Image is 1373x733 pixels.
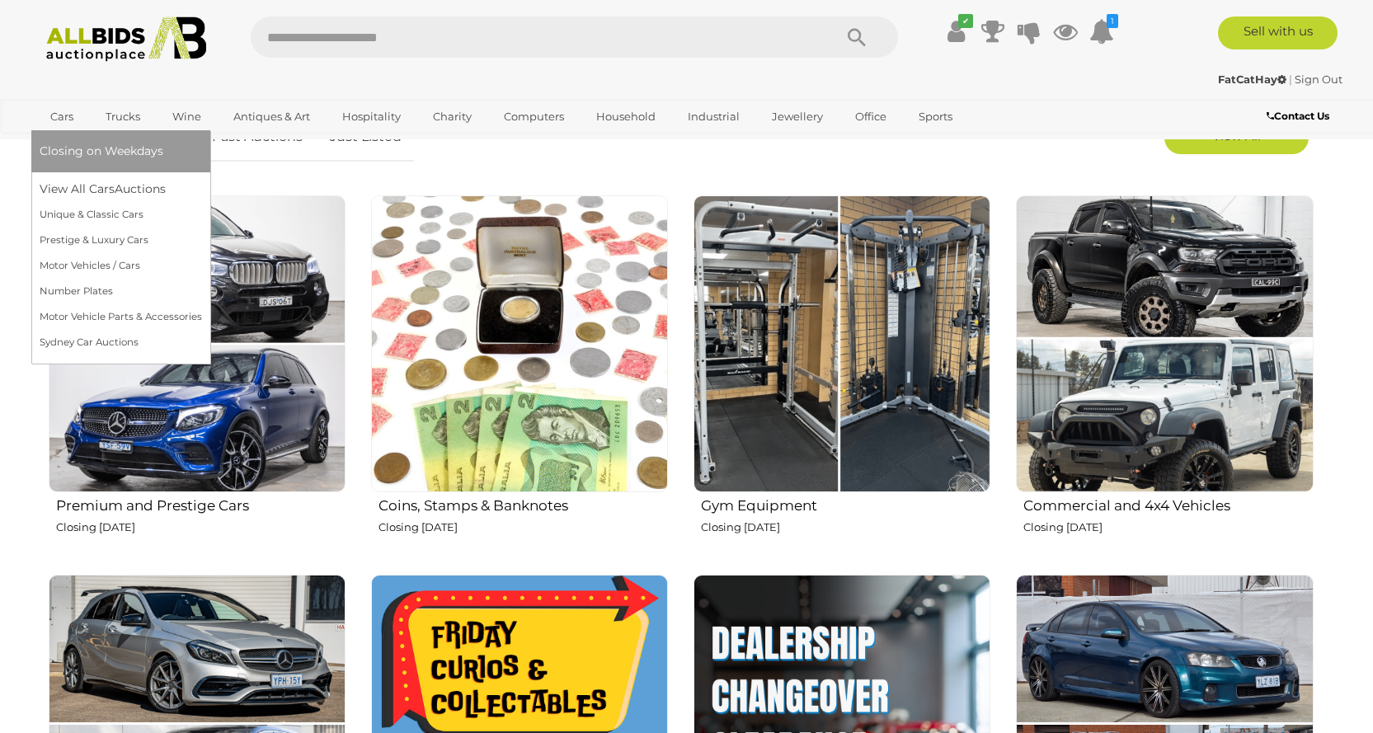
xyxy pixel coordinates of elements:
[422,103,482,130] a: Charity
[370,195,668,561] a: Coins, Stamps & Banknotes Closing [DATE]
[944,16,969,46] a: ✔
[1289,73,1292,86] span: |
[379,494,668,514] h2: Coins, Stamps & Banknotes
[1218,73,1289,86] a: FatCatHay
[1023,518,1313,537] p: Closing [DATE]
[816,16,898,58] button: Search
[223,103,321,130] a: Antiques & Art
[56,494,346,514] h2: Premium and Prestige Cars
[958,14,973,28] i: ✔
[40,103,84,130] a: Cars
[585,103,666,130] a: Household
[1295,73,1342,86] a: Sign Out
[1016,195,1313,492] img: Commercial and 4x4 Vehicles
[701,518,990,537] p: Closing [DATE]
[48,195,346,561] a: Premium and Prestige Cars Closing [DATE]
[56,518,346,537] p: Closing [DATE]
[95,103,151,130] a: Trucks
[371,195,668,492] img: Coins, Stamps & Banknotes
[1015,195,1313,561] a: Commercial and 4x4 Vehicles Closing [DATE]
[844,103,897,130] a: Office
[761,103,834,130] a: Jewellery
[162,103,212,130] a: Wine
[694,195,990,492] img: Gym Equipment
[37,16,216,62] img: Allbids.com.au
[701,494,990,514] h2: Gym Equipment
[677,103,750,130] a: Industrial
[1089,16,1114,46] a: 1
[1023,494,1313,514] h2: Commercial and 4x4 Vehicles
[1107,14,1118,28] i: 1
[908,103,963,130] a: Sports
[331,103,411,130] a: Hospitality
[1267,110,1329,122] b: Contact Us
[1267,107,1333,125] a: Contact Us
[493,103,575,130] a: Computers
[693,195,990,561] a: Gym Equipment Closing [DATE]
[1218,16,1338,49] a: Sell with us
[379,518,668,537] p: Closing [DATE]
[1218,73,1286,86] strong: FatCatHay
